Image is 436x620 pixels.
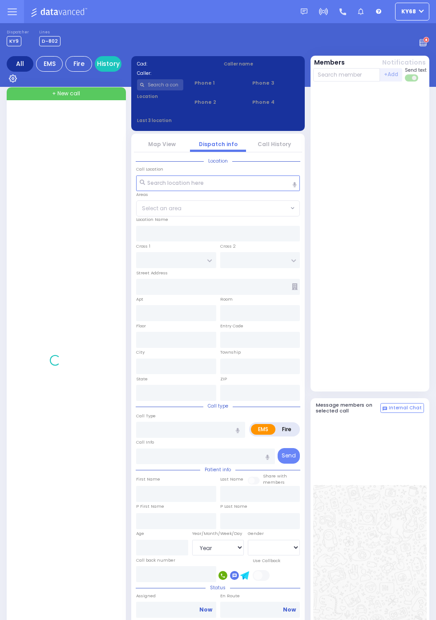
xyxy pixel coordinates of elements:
label: Floor [136,323,146,329]
label: ZIP [220,376,227,382]
label: State [136,376,148,382]
label: Call back number [136,557,175,563]
div: EMS [36,56,63,72]
img: comment-alt.png [383,407,387,411]
a: History [95,56,121,72]
span: Phone 3 [252,79,299,87]
label: EMS [251,424,275,435]
button: Internal Chat [380,403,424,413]
label: Call Location [136,166,163,172]
label: Call Info [136,439,154,445]
span: Phone 1 [194,79,241,87]
label: Dispatcher [7,30,29,35]
img: Logo [31,6,90,17]
label: Cross 1 [136,243,150,249]
a: Now [199,606,212,614]
label: Township [220,349,241,355]
label: Location [137,93,184,100]
label: P Last Name [220,503,247,510]
button: Send [278,448,300,464]
label: Assigned [136,593,216,599]
span: ky68 [401,8,416,16]
label: Cad: [137,61,213,67]
small: Share with [263,473,287,479]
label: Entry Code [220,323,243,329]
img: message.svg [301,8,307,15]
label: Call Type [136,413,156,419]
span: Phone 4 [252,98,299,106]
button: Members [314,58,345,67]
label: First Name [136,476,160,482]
label: Apt [136,296,143,302]
label: Gender [248,530,264,537]
button: ky68 [395,3,429,20]
input: Search a contact [137,79,184,90]
label: Last 3 location [137,117,218,124]
label: Last Name [220,476,243,482]
span: Patient info [200,466,235,473]
label: Areas [136,192,148,198]
span: Call type [203,403,233,409]
span: Internal Chat [389,405,422,411]
label: En Route [220,593,300,599]
h5: Message members on selected call [316,402,381,414]
label: Cross 2 [220,243,236,249]
label: Location Name [136,216,168,223]
span: + New call [52,90,80,98]
span: Location [204,158,232,164]
label: Use Callback [253,558,280,564]
label: Age [136,530,144,537]
label: Lines [39,30,61,35]
label: City [136,349,145,355]
span: Send text [405,67,427,73]
span: members [263,479,285,485]
input: Search member [313,68,380,82]
label: Room [220,296,233,302]
div: Fire [65,56,92,72]
div: All [7,56,33,72]
span: D-802 [39,36,61,46]
a: Map View [148,140,176,148]
div: Year/Month/Week/Day [192,530,244,537]
span: Select an area [142,204,182,212]
span: Phone 2 [194,98,241,106]
a: Call History [258,140,291,148]
input: Search location here [136,175,300,192]
span: Other building occupants [292,283,298,290]
label: P First Name [136,503,164,510]
label: Caller name [224,61,299,67]
label: Street Address [136,270,168,276]
label: Turn off text [405,73,419,82]
span: Status [206,584,230,591]
span: KY9 [7,36,21,46]
button: Notifications [382,58,426,67]
label: Fire [275,424,299,435]
a: Now [283,606,296,614]
label: Caller: [137,70,213,77]
a: Dispatch info [199,140,238,148]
